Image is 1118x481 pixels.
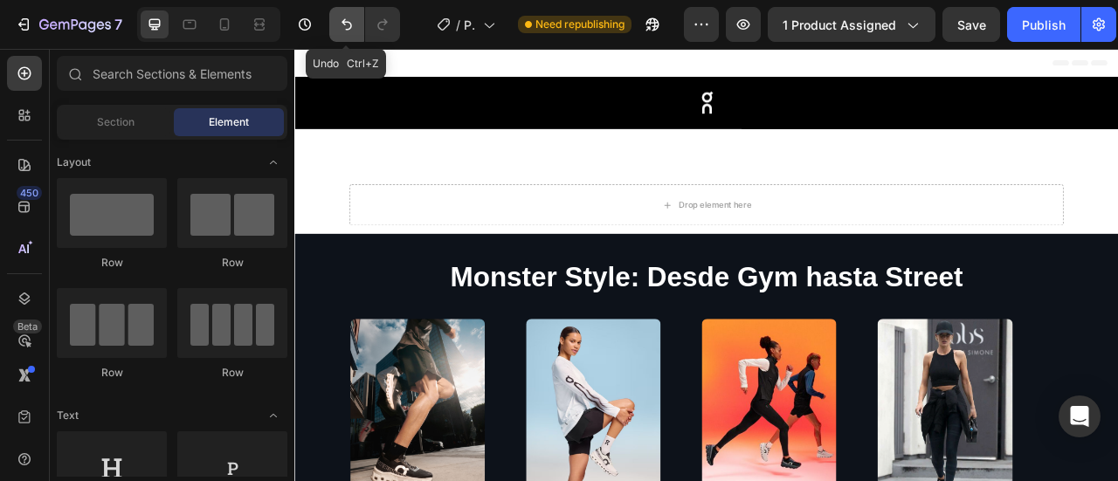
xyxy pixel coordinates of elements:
div: Open Intercom Messenger [1059,395,1101,437]
button: Save [942,7,1000,42]
div: Row [177,255,287,271]
div: Undo/Redo [329,7,400,42]
div: Drop element here [488,191,581,205]
span: Product Page - [DATE] 14:23:46 [464,16,476,34]
iframe: Design area [294,49,1118,481]
div: 450 [17,186,42,200]
span: / [456,16,460,34]
p: 7 [114,14,122,35]
input: Search Sections & Elements [57,56,287,91]
div: Row [177,365,287,381]
div: Beta [13,320,42,333]
div: Row [57,365,167,381]
span: Section [97,114,135,130]
span: Toggle open [259,402,287,429]
div: Publish [1022,16,1066,34]
span: Save [957,17,986,32]
span: 1 product assigned [783,16,896,34]
span: Need republishing [535,17,625,32]
span: Layout [57,155,91,170]
button: Publish [1007,7,1080,42]
span: Element [209,114,249,130]
div: Row [57,255,167,271]
h2: Monster Style: Desde Gym hasta Street [70,265,978,313]
button: 7 [7,7,130,42]
button: 1 product assigned [768,7,935,42]
span: Toggle open [259,148,287,176]
span: Text [57,408,79,423]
